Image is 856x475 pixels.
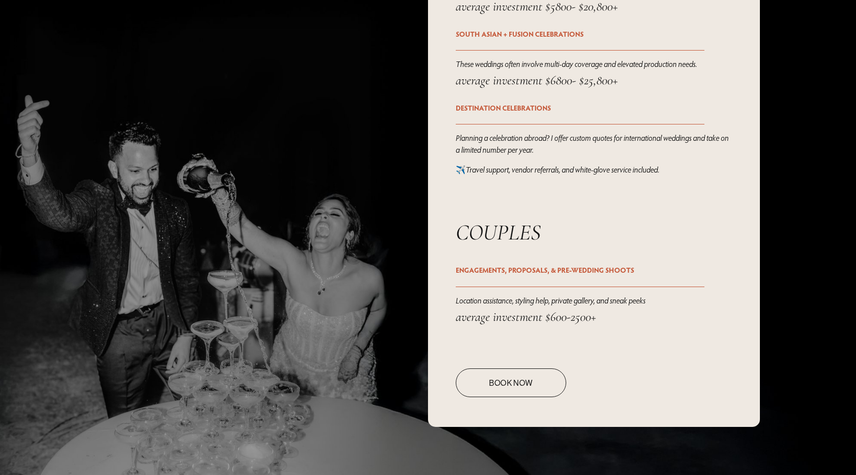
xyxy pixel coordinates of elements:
[456,29,584,39] strong: SOUTH ASIAN + FUSION CELEBRATIONS
[456,309,596,324] em: average investment $600-2500+
[456,296,645,305] em: Location assistance, styling help, private gallery, and sneak peeks
[456,59,697,69] em: These weddings often involve multi-day coverage and elevated production needs.
[456,103,551,113] strong: DESTINATION CELEBRATIONS
[466,165,659,175] em: Travel support, vendor referrals, and white-glove service included.
[456,368,566,398] a: Book Now
[456,219,541,246] em: COUPLES
[456,265,634,275] strong: ENGAGEMENTS, PROPOSALS, & PRE-WEDDING SHOOTS
[456,164,732,176] p: ✈️
[456,72,618,88] em: average investment $6800- $25,800+
[456,133,730,155] em: Planning a celebration abroad? I offer custom quotes for international weddings and take on a lim...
